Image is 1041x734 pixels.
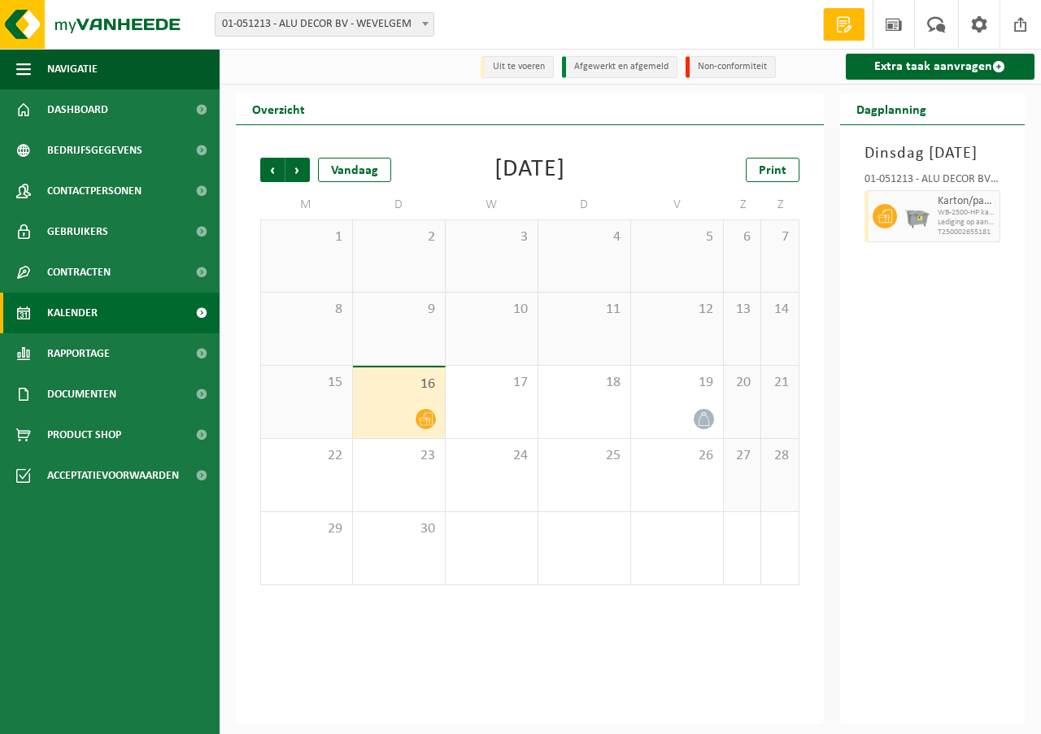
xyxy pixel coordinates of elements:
[865,174,1001,190] div: 01-051213 - ALU DECOR BV - WEVELGEM
[361,376,437,393] span: 16
[454,228,529,246] span: 3
[361,447,437,465] span: 23
[639,301,715,319] span: 12
[47,130,142,171] span: Bedrijfsgegevens
[639,374,715,392] span: 19
[938,228,996,237] span: T250002655181
[361,301,437,319] span: 9
[47,455,179,496] span: Acceptatievoorwaarden
[361,228,437,246] span: 2
[353,190,446,219] td: D
[761,190,799,219] td: Z
[260,158,285,182] span: Vorige
[846,54,1035,80] a: Extra taak aanvragen
[732,447,752,465] span: 27
[47,374,116,415] span: Documenten
[236,93,321,124] h2: Overzicht
[269,228,344,246] span: 1
[494,158,565,182] div: [DATE]
[47,171,142,211] span: Contactpersonen
[260,190,353,219] td: M
[840,93,943,124] h2: Dagplanning
[639,228,715,246] span: 5
[769,374,790,392] span: 21
[454,374,529,392] span: 17
[865,141,1001,166] h3: Dinsdag [DATE]
[215,12,434,37] span: 01-051213 - ALU DECOR BV - WEVELGEM
[269,447,344,465] span: 22
[769,447,790,465] span: 28
[759,164,786,177] span: Print
[905,204,930,228] img: WB-2500-GAL-GY-01
[938,195,996,208] span: Karton/papier, los (bedrijven)
[269,374,344,392] span: 15
[562,56,677,78] li: Afgewerkt en afgemeld
[631,190,724,219] td: V
[769,301,790,319] span: 14
[216,13,433,36] span: 01-051213 - ALU DECOR BV - WEVELGEM
[769,228,790,246] span: 7
[732,374,752,392] span: 20
[481,56,554,78] li: Uit te voeren
[686,56,776,78] li: Non-conformiteit
[454,447,529,465] span: 24
[547,447,622,465] span: 25
[547,374,622,392] span: 18
[446,190,538,219] td: W
[639,447,715,465] span: 26
[732,301,752,319] span: 13
[724,190,761,219] td: Z
[746,158,799,182] a: Print
[538,190,631,219] td: D
[47,293,98,333] span: Kalender
[269,520,344,538] span: 29
[938,218,996,228] span: Lediging op aanvraag - op geplande route
[938,208,996,218] span: WB-2500-HP karton/papier, los
[361,520,437,538] span: 30
[454,301,529,319] span: 10
[318,158,391,182] div: Vandaag
[47,49,98,89] span: Navigatie
[47,89,108,130] span: Dashboard
[732,228,752,246] span: 6
[547,228,622,246] span: 4
[285,158,310,182] span: Volgende
[47,415,121,455] span: Product Shop
[47,333,110,374] span: Rapportage
[47,252,111,293] span: Contracten
[547,301,622,319] span: 11
[269,301,344,319] span: 8
[47,211,108,252] span: Gebruikers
